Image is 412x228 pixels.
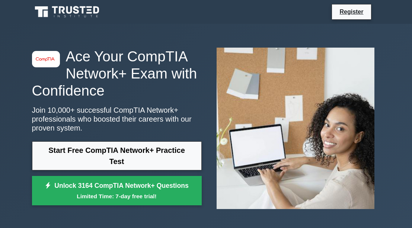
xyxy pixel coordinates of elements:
a: Unlock 3164 CompTIA Network+ QuestionsLimited Time: 7-day free trial! [32,176,202,206]
h1: Ace Your CompTIA Network+ Exam with Confidence [32,48,202,100]
small: Limited Time: 7-day free trial! [41,192,192,200]
a: Register [335,7,368,16]
p: Join 10,000+ successful CompTIA Network+ professionals who boosted their careers with our proven ... [32,106,202,132]
a: Start Free CompTIA Network+ Practice Test [32,141,202,170]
